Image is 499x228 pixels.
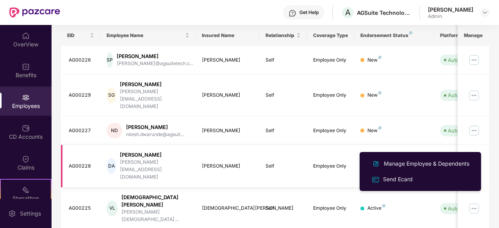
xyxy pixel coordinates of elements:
[378,91,381,94] img: svg+xml;base64,PHN2ZyB4bWxucz0iaHR0cDovL3d3dy53My5vcmcvMjAwMC9zdmciIHdpZHRoPSI4IiBoZWlnaHQ9IjgiIH...
[448,56,479,64] div: Auto Verified
[266,92,301,99] div: Self
[428,6,473,13] div: [PERSON_NAME]
[259,25,307,46] th: Relationship
[22,63,30,71] img: svg+xml;base64,PHN2ZyBpZD0iQmVuZWZpdHMiIHhtbG5zPSJodHRwOi8vd3d3LnczLm9yZy8yMDAwL3N2ZyIgd2lkdGg9Ij...
[313,57,348,64] div: Employee Only
[367,57,381,64] div: New
[266,32,295,39] span: Relationship
[202,127,253,134] div: [PERSON_NAME]
[367,127,381,134] div: New
[378,126,381,129] img: svg+xml;base64,PHN2ZyB4bWxucz0iaHR0cDovL3d3dy53My5vcmcvMjAwMC9zdmciIHdpZHRoPSI4IiBoZWlnaHQ9IjgiIH...
[9,7,60,18] img: New Pazcare Logo
[313,127,348,134] div: Employee Only
[360,32,427,39] div: Endorsement Status
[107,52,113,68] div: SP
[22,124,30,132] img: svg+xml;base64,PHN2ZyBpZD0iQ0RfQWNjb3VudHMiIGRhdGEtbmFtZT0iQ0QgQWNjb3VudHMiIHhtbG5zPSJodHRwOi8vd3...
[120,159,189,181] div: [PERSON_NAME][EMAIL_ADDRESS][DOMAIN_NAME]
[126,131,184,138] div: nilesh.dwarunde@agsuit...
[266,57,301,64] div: Self
[367,92,381,99] div: New
[428,13,473,19] div: Admin
[448,91,479,99] div: Auto Verified
[458,25,489,46] th: Manage
[126,124,184,131] div: [PERSON_NAME]
[468,124,480,137] img: manageButton
[107,201,118,216] div: VL
[202,163,253,170] div: [PERSON_NAME]
[448,127,479,134] div: Auto Verified
[8,210,16,217] img: svg+xml;base64,PHN2ZyBpZD0iU2V0dGluZy0yMHgyMCIgeG1sbnM9Imh0dHA6Ly93d3cudzMub3JnLzIwMDAvc3ZnIiB3aW...
[117,60,193,67] div: [PERSON_NAME]@agsuitetech.c...
[382,204,385,207] img: svg+xml;base64,PHN2ZyB4bWxucz0iaHR0cDovL3d3dy53My5vcmcvMjAwMC9zdmciIHdpZHRoPSI4IiBoZWlnaHQ9IjgiIH...
[120,81,189,88] div: [PERSON_NAME]
[468,89,480,102] img: manageButton
[18,210,43,217] div: Settings
[121,194,189,209] div: [DEMOGRAPHIC_DATA][PERSON_NAME]
[61,25,101,46] th: EID
[69,163,94,170] div: AG00228
[468,54,480,66] img: manageButton
[313,92,348,99] div: Employee Only
[1,194,51,202] div: Stepathon
[448,205,479,212] div: Auto Verified
[313,205,348,212] div: Employee Only
[22,186,30,194] img: svg+xml;base64,PHN2ZyB4bWxucz0iaHR0cDovL3d3dy53My5vcmcvMjAwMC9zdmciIHdpZHRoPSIyMSIgaGVpZ2h0PSIyMC...
[67,32,89,39] span: EID
[313,163,348,170] div: Employee Only
[69,92,94,99] div: AG00229
[382,159,471,168] div: Manage Employee & Dependents
[196,25,259,46] th: Insured Name
[69,57,94,64] div: AG00226
[266,205,301,212] div: Self
[266,127,301,134] div: Self
[371,175,380,184] img: svg+xml;base64,PHN2ZyB4bWxucz0iaHR0cDovL3d3dy53My5vcmcvMjAwMC9zdmciIHdpZHRoPSIxNiIgaGVpZ2h0PSIxNi...
[289,9,296,17] img: svg+xml;base64,PHN2ZyBpZD0iSGVscC0zMngzMiIgeG1sbnM9Imh0dHA6Ly93d3cudzMub3JnLzIwMDAvc3ZnIiB3aWR0aD...
[120,88,189,110] div: [PERSON_NAME][EMAIL_ADDRESS][DOMAIN_NAME]
[381,175,414,184] div: Send Ecard
[440,32,483,39] div: Platform Status
[120,151,189,159] div: [PERSON_NAME]
[266,163,301,170] div: Self
[22,155,30,163] img: svg+xml;base64,PHN2ZyBpZD0iQ2xhaW0iIHhtbG5zPSJodHRwOi8vd3d3LnczLm9yZy8yMDAwL3N2ZyIgd2lkdGg9IjIwIi...
[345,8,351,17] span: A
[69,127,94,134] div: AG00227
[468,202,480,215] img: manageButton
[69,205,94,212] div: AG00225
[107,158,116,174] div: DA
[117,53,193,60] div: [PERSON_NAME]
[107,88,116,103] div: SG
[409,31,412,34] img: svg+xml;base64,PHN2ZyB4bWxucz0iaHR0cDovL3d3dy53My5vcmcvMjAwMC9zdmciIHdpZHRoPSI4IiBoZWlnaHQ9IjgiIH...
[202,205,253,212] div: [DEMOGRAPHIC_DATA][PERSON_NAME]
[307,25,355,46] th: Coverage Type
[22,32,30,40] img: svg+xml;base64,PHN2ZyBpZD0iSG9tZSIgeG1sbnM9Imh0dHA6Ly93d3cudzMub3JnLzIwMDAvc3ZnIiB3aWR0aD0iMjAiIG...
[378,56,381,59] img: svg+xml;base64,PHN2ZyB4bWxucz0iaHR0cDovL3d3dy53My5vcmcvMjAwMC9zdmciIHdpZHRoPSI4IiBoZWlnaHQ9IjgiIH...
[482,9,488,16] img: svg+xml;base64,PHN2ZyBpZD0iRHJvcGRvd24tMzJ4MzIiIHhtbG5zPSJodHRwOi8vd3d3LnczLm9yZy8yMDAwL3N2ZyIgd2...
[202,92,253,99] div: [PERSON_NAME]
[107,123,122,138] div: ND
[107,32,184,39] span: Employee Name
[22,94,30,101] img: svg+xml;base64,PHN2ZyBpZD0iRW1wbG95ZWVzIiB4bWxucz0iaHR0cDovL3d3dy53My5vcmcvMjAwMC9zdmciIHdpZHRoPS...
[367,205,385,212] div: Active
[299,9,319,16] div: Get Help
[202,57,253,64] div: [PERSON_NAME]
[100,25,196,46] th: Employee Name
[357,9,412,16] div: AGSuite Technologies Pvt Ltd
[371,159,381,168] img: svg+xml;base64,PHN2ZyB4bWxucz0iaHR0cDovL3d3dy53My5vcmcvMjAwMC9zdmciIHhtbG5zOnhsaW5rPSJodHRwOi8vd3...
[121,209,189,223] div: [PERSON_NAME][DEMOGRAPHIC_DATA]....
